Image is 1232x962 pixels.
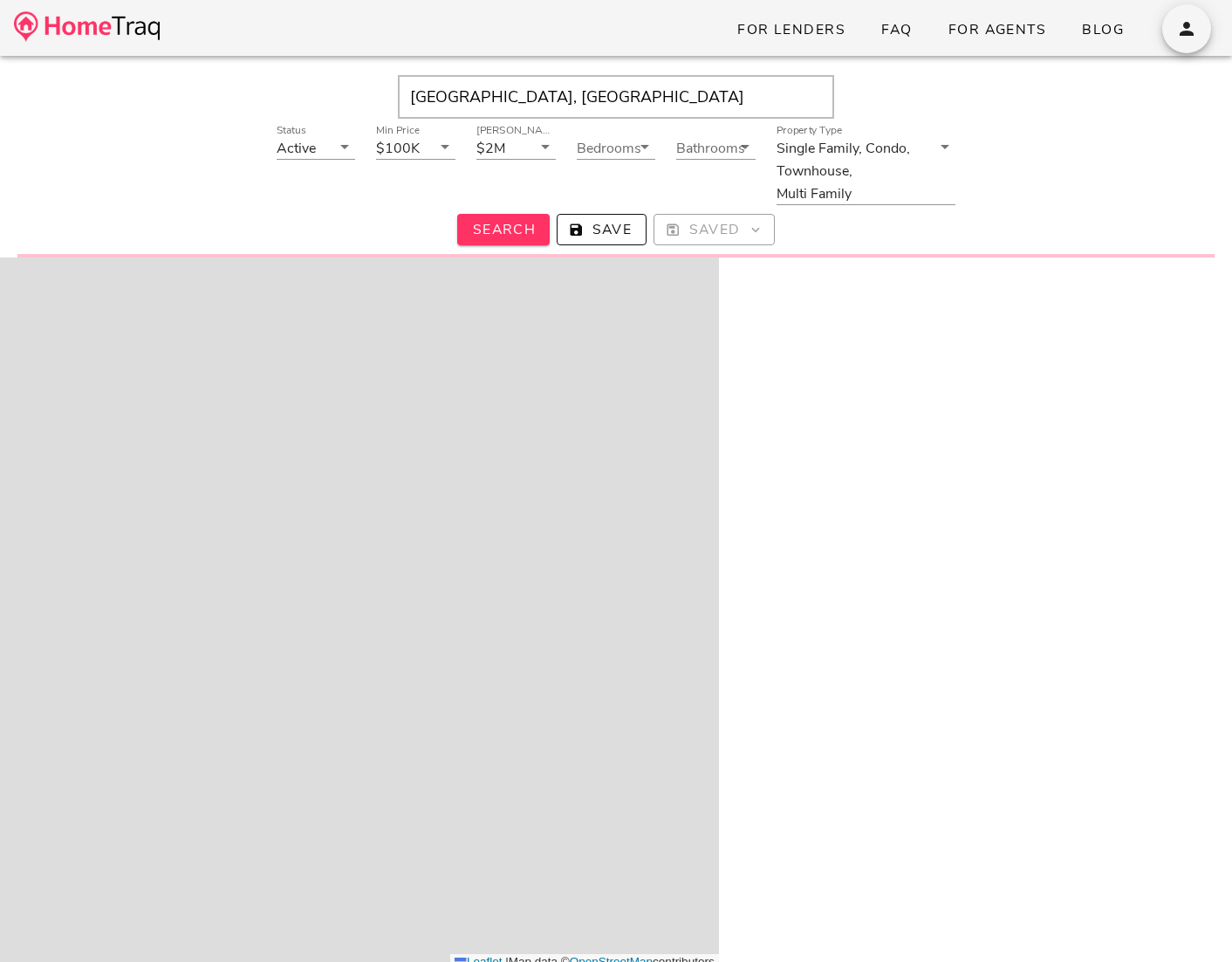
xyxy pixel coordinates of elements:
div: [PERSON_NAME]$2M [476,136,556,159]
a: Blog [1067,14,1138,45]
div: $2M [476,141,505,156]
div: Min Price$100K [376,136,455,159]
div: Bedrooms [577,136,656,159]
a: For Agents [934,14,1060,45]
label: Status [277,124,306,137]
div: Single Family, [777,141,862,156]
span: Blog [1081,20,1124,39]
a: For Lenders [722,14,859,45]
button: Search [457,214,550,245]
input: Enter Your Address, Zipcode or City & State [398,75,834,119]
button: Saved [654,214,774,245]
button: Save [557,214,647,245]
iframe: Chat Widget [1145,878,1232,962]
label: [PERSON_NAME] [476,124,555,137]
a: FAQ [866,14,927,45]
span: For Lenders [736,20,845,39]
label: Min Price [376,124,420,137]
div: Bathrooms [676,136,756,159]
img: desktop-logo.34a1112.png [14,11,160,42]
span: FAQ [880,20,913,39]
div: Active [277,141,316,156]
span: Search [471,220,536,239]
span: Save [572,220,632,239]
span: Saved [668,220,759,239]
div: Townhouse, [777,163,852,179]
div: Condo, [866,141,910,156]
div: Property TypeSingle Family,Condo,Townhouse,Multi Family [777,136,955,204]
div: StatusActive [277,136,356,159]
div: $100K [376,141,420,156]
span: For Agents [948,20,1046,39]
label: Property Type [777,124,842,137]
div: Multi Family [777,186,852,202]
